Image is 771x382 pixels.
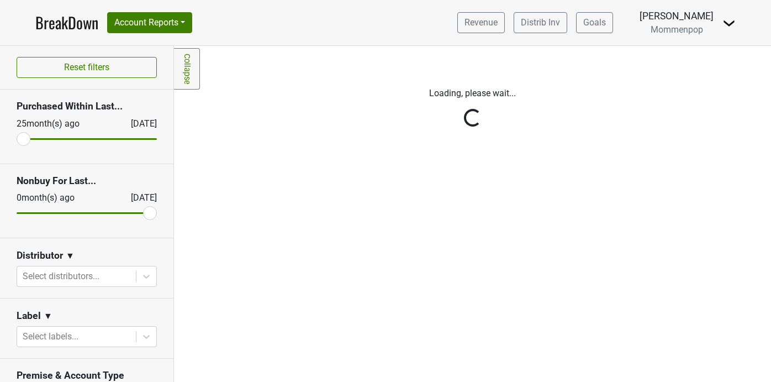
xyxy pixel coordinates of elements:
[576,12,613,33] a: Goals
[457,12,505,33] a: Revenue
[640,9,714,23] div: [PERSON_NAME]
[35,11,98,34] a: BreakDown
[651,24,703,35] span: Mommenpop
[514,12,567,33] a: Distrib Inv
[722,17,736,30] img: Dropdown Menu
[174,48,200,90] a: Collapse
[107,12,192,33] button: Account Reports
[182,87,763,100] p: Loading, please wait...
